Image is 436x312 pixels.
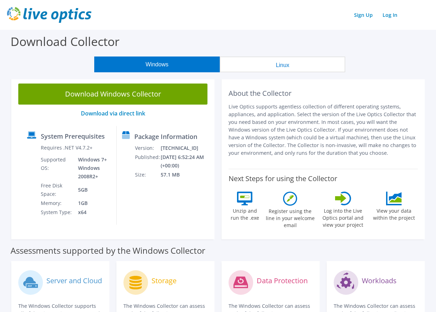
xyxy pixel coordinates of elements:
[46,277,102,284] label: Server and Cloud
[379,10,401,20] a: Log In
[40,199,73,208] td: Memory:
[351,10,376,20] a: Sign Up
[73,199,111,208] td: 1GB
[160,153,211,170] td: [DATE] 6:52:24 AM (+00:00)
[220,57,345,72] button: Linux
[264,206,316,229] label: Register using the line in your welcome email
[41,144,92,151] label: Requires .NET V4.7.2+
[135,144,160,153] td: Version:
[40,181,73,199] td: Free Disk Space:
[81,109,145,117] a: Download via direct link
[73,155,111,181] td: Windows 7+ Windows 2008R2+
[18,84,207,105] a: Download Windows Collector
[229,174,337,183] label: Next Steps for using the Collector
[135,170,160,179] td: Size:
[135,153,160,170] td: Published:
[320,205,367,228] label: Log into the Live Optics portal and view your project
[160,170,211,179] td: 57.1 MB
[73,181,111,199] td: 5GB
[7,7,91,23] img: live_optics_svg.svg
[94,57,220,72] button: Windows
[152,277,177,284] label: Storage
[11,33,120,49] label: Download Collector
[40,208,73,217] td: System Type:
[229,103,418,157] p: Live Optics supports agentless collection of different operating systems, appliances, and applica...
[41,133,105,140] label: System Prerequisites
[11,247,205,254] label: Assessments supported by the Windows Collector
[257,277,308,284] label: Data Protection
[73,208,111,217] td: x64
[229,89,418,98] h2: About the Collector
[40,155,73,181] td: Supported OS:
[362,277,397,284] label: Workloads
[229,205,261,221] label: Unzip and run the .exe
[134,133,197,140] label: Package Information
[370,205,418,221] label: View your data within the project
[160,144,211,153] td: [TECHNICAL_ID]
